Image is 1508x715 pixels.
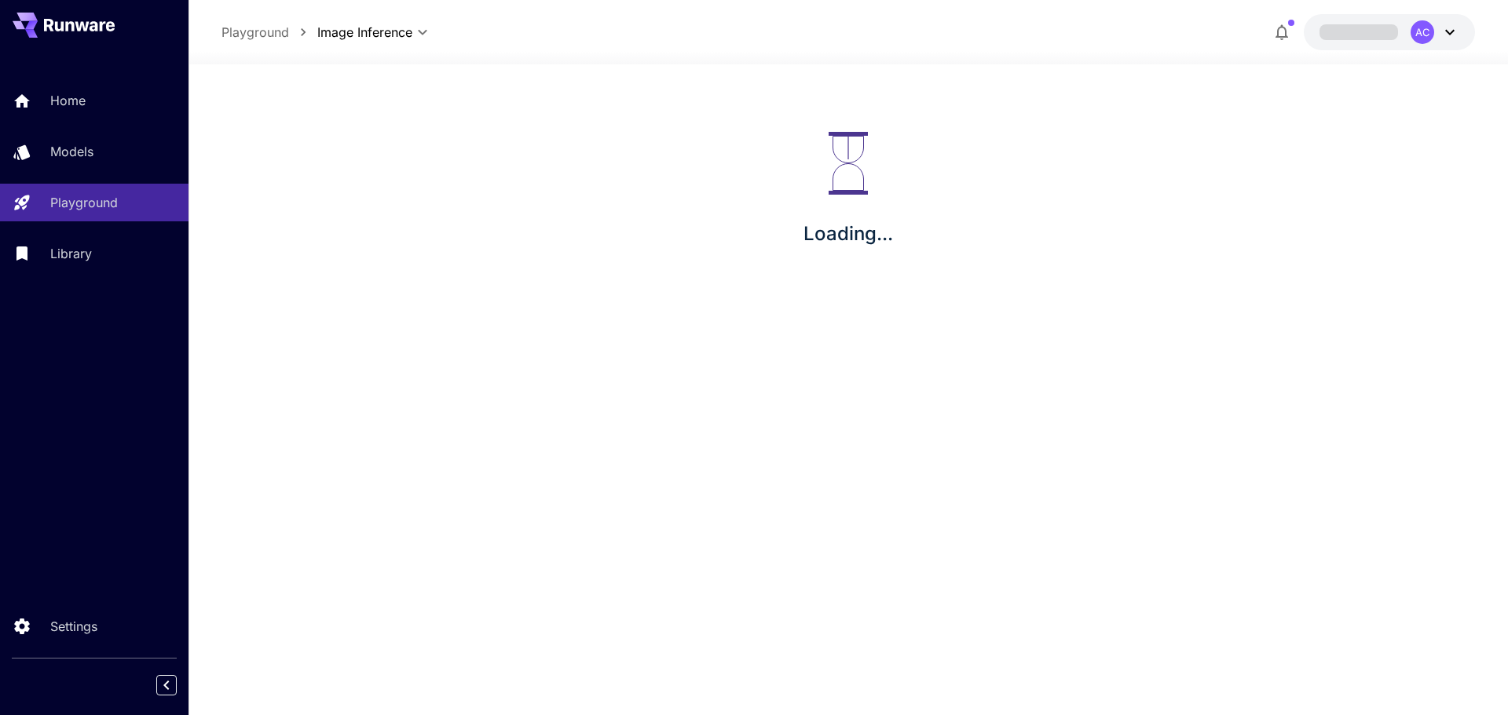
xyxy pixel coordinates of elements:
button: AC [1304,14,1475,50]
p: Models [50,142,93,161]
span: Image Inference [317,23,412,42]
p: Loading... [803,220,893,248]
button: Collapse sidebar [156,675,177,695]
div: AC [1411,20,1434,44]
p: Library [50,244,92,263]
p: Playground [50,193,118,212]
p: Home [50,91,86,110]
a: Playground [221,23,289,42]
div: Collapse sidebar [168,671,188,699]
nav: breadcrumb [221,23,317,42]
p: Settings [50,617,97,636]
